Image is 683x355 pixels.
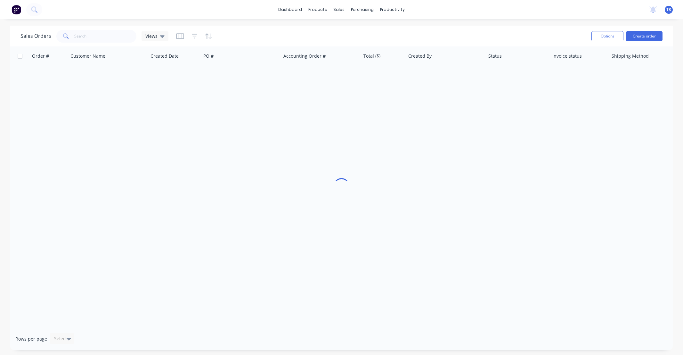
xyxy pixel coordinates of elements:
input: Search... [74,30,137,43]
h1: Sales Orders [20,33,51,39]
div: Invoice status [552,53,582,59]
span: Rows per page [15,336,47,342]
div: Select... [54,335,71,342]
div: Status [488,53,502,59]
img: Factory [12,5,21,14]
div: PO # [203,53,214,59]
span: TR [666,7,671,12]
button: Create order [626,31,663,41]
div: Shipping Method [612,53,649,59]
div: Accounting Order # [283,53,326,59]
div: Order # [32,53,49,59]
span: Views [145,33,158,39]
div: productivity [377,5,408,14]
a: dashboard [275,5,305,14]
div: Created By [408,53,432,59]
div: Total ($) [363,53,380,59]
div: Customer Name [70,53,105,59]
div: Created Date [150,53,179,59]
div: products [305,5,330,14]
div: purchasing [348,5,377,14]
button: Options [591,31,623,41]
div: sales [330,5,348,14]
